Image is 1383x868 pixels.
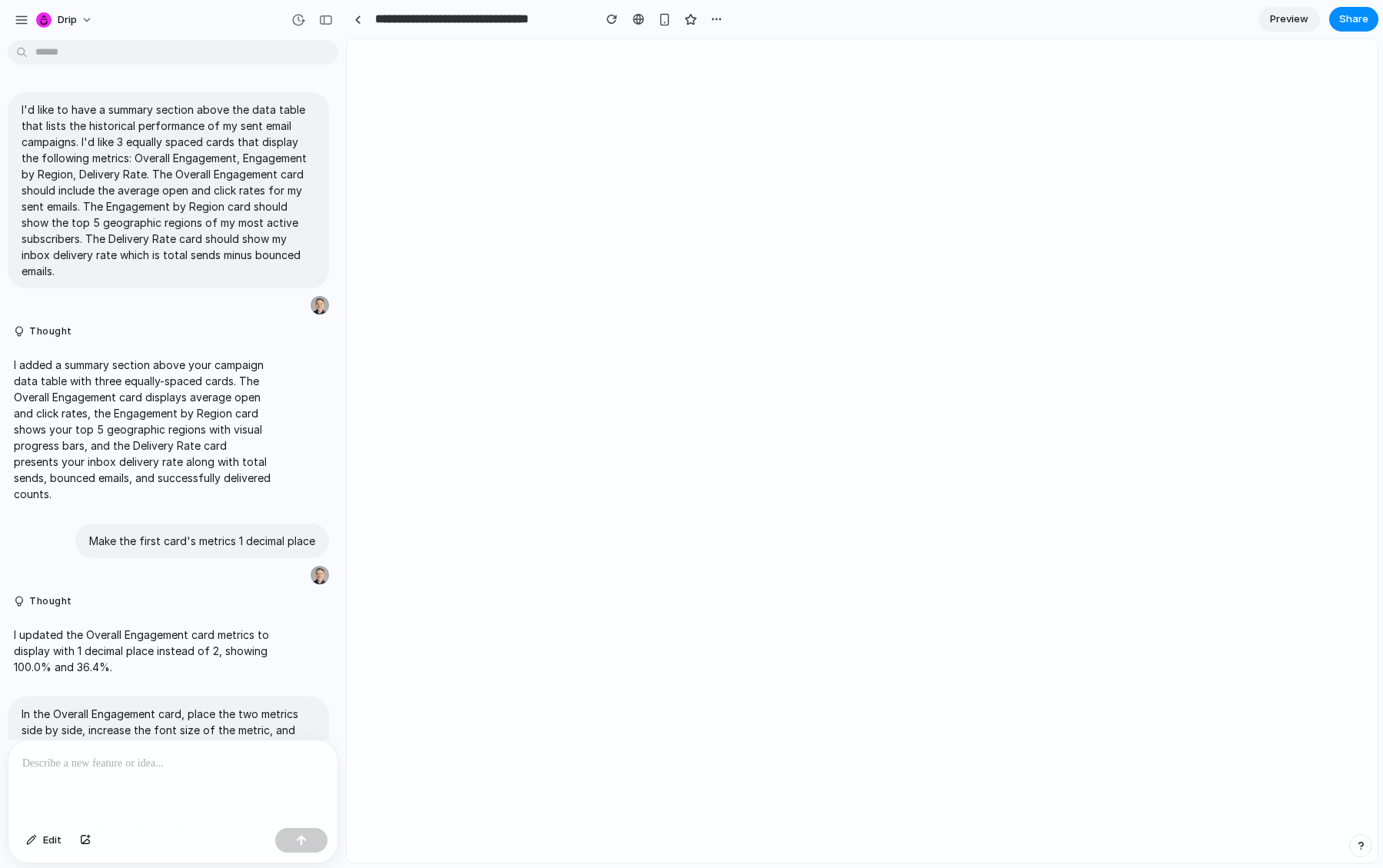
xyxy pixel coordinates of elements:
span: Preview [1270,12,1308,27]
p: I updated the Overall Engagement card metrics to display with 1 decimal place instead of 2, showi... [14,627,271,675]
button: Edit [18,828,69,853]
p: Make the first card's metrics 1 decimal place [89,533,315,549]
button: Share [1329,7,1378,32]
p: I'd like to have a summary section above the data table that lists the historical performance of ... [22,101,315,279]
span: Edit [43,833,62,848]
a: Preview [1258,7,1320,32]
p: In the Overall Engagement card, place the two metrics side by side, increase the font size of the... [22,706,315,770]
span: Share [1339,12,1368,27]
p: I added a summary section above your campaign data table with three equally-spaced cards. The Ove... [14,357,271,502]
button: Drip [30,8,101,32]
span: Drip [58,12,77,28]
